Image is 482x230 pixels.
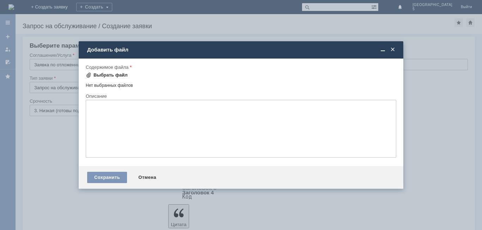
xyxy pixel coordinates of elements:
div: Описание [86,94,395,98]
div: Нет выбранных файлов [86,80,396,88]
div: Прошу удалить отл чек за [DATE].[PERSON_NAME] [3,3,103,14]
div: Содержимое файла [86,65,395,69]
div: Добавить файл [87,47,396,53]
span: Закрыть [389,47,396,53]
div: Выбрать файл [94,72,128,78]
span: Свернуть (Ctrl + M) [379,47,386,53]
